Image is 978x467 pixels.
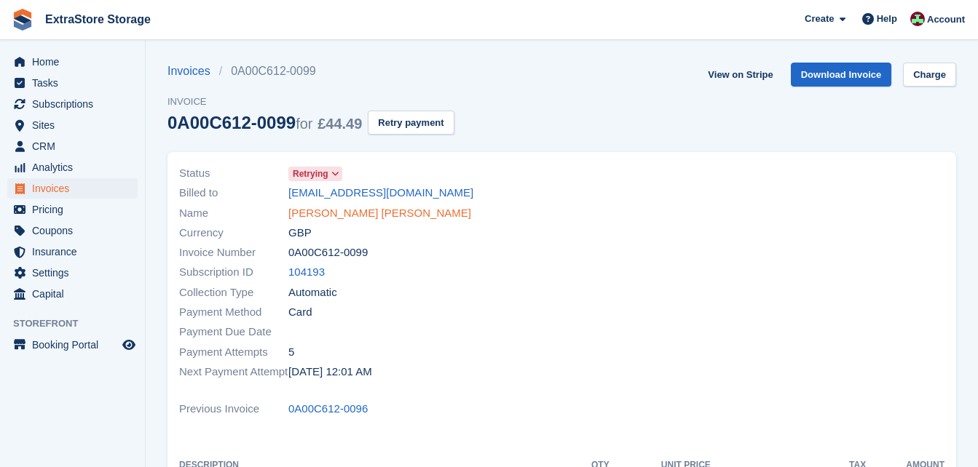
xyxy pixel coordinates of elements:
img: Chelsea Parker [910,12,925,26]
span: Tasks [32,73,119,93]
a: Download Invoice [791,63,892,87]
a: View on Stripe [702,63,778,87]
a: Charge [903,63,956,87]
a: menu [7,136,138,156]
span: Status [179,165,288,182]
span: Coupons [32,220,119,241]
a: menu [7,220,138,241]
a: menu [7,263,138,283]
span: Insurance [32,242,119,262]
a: Retrying [288,165,342,182]
span: 0A00C612-0099 [288,244,368,261]
span: CRM [32,136,119,156]
button: Retry payment [368,111,454,135]
a: menu [7,73,138,93]
span: Home [32,52,119,72]
a: Invoices [167,63,219,80]
span: Subscription ID [179,264,288,281]
span: GBP [288,225,312,242]
span: £44.49 [318,116,362,132]
span: Capital [32,284,119,304]
span: 5 [288,344,294,361]
span: Card [288,304,312,321]
span: Create [805,12,834,26]
span: Settings [32,263,119,283]
a: menu [7,199,138,220]
span: for [296,116,312,132]
span: Invoice [167,95,454,109]
span: Previous Invoice [179,401,288,418]
span: Collection Type [179,284,288,301]
span: Account [927,12,965,27]
a: menu [7,115,138,135]
a: menu [7,242,138,262]
a: [PERSON_NAME] [PERSON_NAME] [288,205,471,222]
a: menu [7,335,138,355]
span: Retrying [293,167,328,180]
span: Analytics [32,157,119,177]
span: Currency [179,225,288,242]
a: Preview store [120,336,138,354]
img: stora-icon-8386f47178a22dfd0bd8f6a31ec36ba5ce8667c1dd55bd0f319d3a0aa187defe.svg [12,9,33,31]
a: [EMAIL_ADDRESS][DOMAIN_NAME] [288,185,473,201]
span: Payment Due Date [179,324,288,340]
a: menu [7,157,138,177]
span: Storefront [13,316,145,331]
a: ExtraStore Storage [39,7,157,31]
a: 0A00C612-0096 [288,401,368,418]
span: Invoice Number [179,244,288,261]
span: Automatic [288,284,337,301]
span: Booking Portal [32,335,119,355]
span: Sites [32,115,119,135]
nav: breadcrumbs [167,63,454,80]
a: menu [7,52,138,72]
a: menu [7,284,138,304]
span: Name [179,205,288,222]
span: Subscriptions [32,94,119,114]
span: Help [877,12,897,26]
a: 104193 [288,264,325,281]
span: Pricing [32,199,119,220]
a: menu [7,94,138,114]
a: menu [7,178,138,199]
span: Billed to [179,185,288,201]
span: Payment Attempts [179,344,288,361]
div: 0A00C612-0099 [167,113,362,132]
span: Next Payment Attempt [179,364,288,380]
span: Invoices [32,178,119,199]
time: 2025-09-05 23:01:06 UTC [288,364,372,380]
span: Payment Method [179,304,288,321]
